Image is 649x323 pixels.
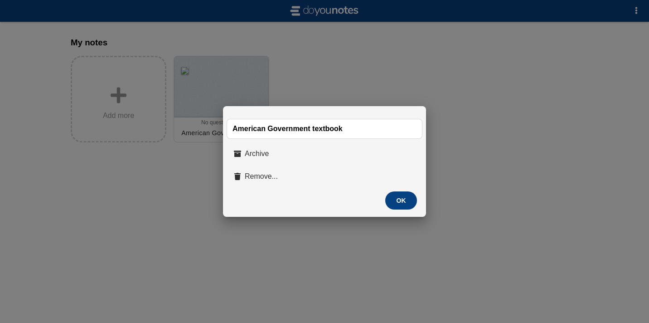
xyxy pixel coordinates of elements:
button: OK [385,191,417,210]
span: Archive [245,150,269,158]
button: Archive [228,144,421,163]
span: Remove... [245,172,278,181]
button: Remove... [228,167,421,186]
input: Type document name [227,119,422,139]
